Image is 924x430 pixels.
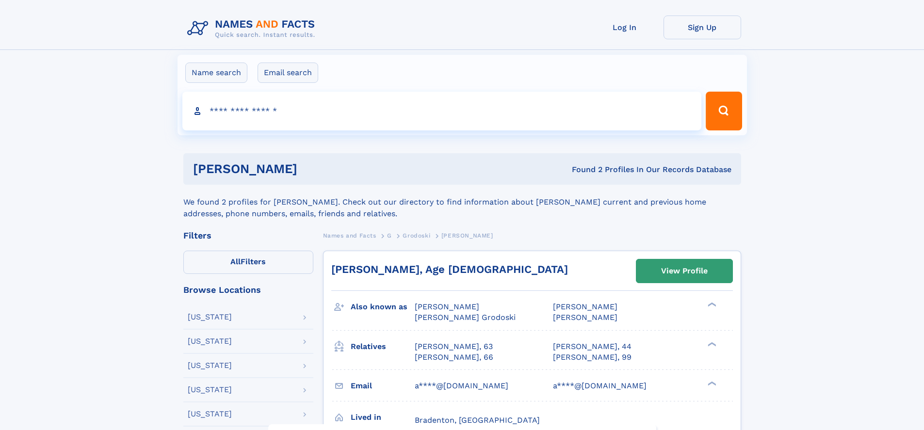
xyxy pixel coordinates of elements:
[188,386,232,394] div: [US_STATE]
[664,16,741,39] a: Sign Up
[705,380,717,386] div: ❯
[403,232,430,239] span: Grodoski
[415,341,493,352] a: [PERSON_NAME], 63
[403,229,430,241] a: Grodoski
[705,302,717,308] div: ❯
[331,263,568,275] a: [PERSON_NAME], Age [DEMOGRAPHIC_DATA]
[351,409,415,426] h3: Lived in
[351,378,415,394] h3: Email
[188,313,232,321] div: [US_STATE]
[706,92,742,130] button: Search Button
[258,63,318,83] label: Email search
[415,415,540,425] span: Bradenton, [GEOGRAPHIC_DATA]
[188,410,232,418] div: [US_STATE]
[586,16,664,39] a: Log In
[415,313,516,322] span: [PERSON_NAME] Grodoski
[193,163,435,175] h1: [PERSON_NAME]
[230,257,241,266] span: All
[435,164,731,175] div: Found 2 Profiles In Our Records Database
[183,286,313,294] div: Browse Locations
[705,341,717,347] div: ❯
[183,185,741,220] div: We found 2 profiles for [PERSON_NAME]. Check out our directory to find information about [PERSON_...
[553,341,632,352] a: [PERSON_NAME], 44
[351,299,415,315] h3: Also known as
[553,302,617,311] span: [PERSON_NAME]
[351,338,415,355] h3: Relatives
[661,260,708,282] div: View Profile
[441,232,493,239] span: [PERSON_NAME]
[415,302,479,311] span: [PERSON_NAME]
[183,16,323,42] img: Logo Names and Facts
[415,352,493,363] a: [PERSON_NAME], 66
[185,63,247,83] label: Name search
[188,337,232,345] div: [US_STATE]
[323,229,376,241] a: Names and Facts
[387,232,392,239] span: G
[183,231,313,240] div: Filters
[636,259,732,283] a: View Profile
[553,313,617,322] span: [PERSON_NAME]
[387,229,392,241] a: G
[553,352,632,363] a: [PERSON_NAME], 99
[182,92,702,130] input: search input
[183,251,313,274] label: Filters
[188,362,232,369] div: [US_STATE]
